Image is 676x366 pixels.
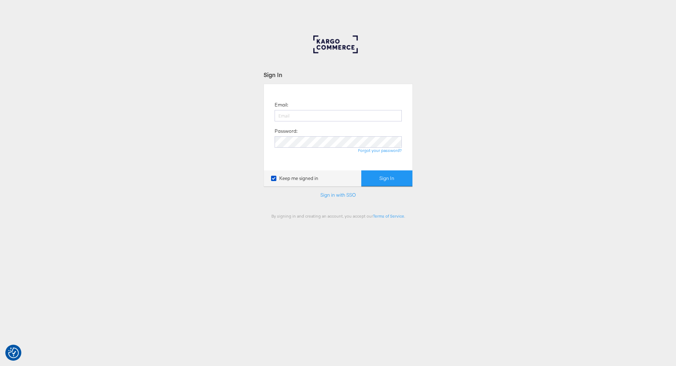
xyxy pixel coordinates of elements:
button: Sign In [361,170,412,186]
label: Keep me signed in [271,175,318,182]
div: Sign In [264,71,413,79]
div: By signing in and creating an account, you accept our . [264,213,413,219]
a: Forgot your password? [358,148,402,153]
button: Consent Preferences [8,348,19,358]
label: Email: [275,102,288,108]
label: Password: [275,128,297,135]
img: Revisit consent button [8,348,19,358]
input: Email [275,110,402,121]
a: Terms of Service [373,213,404,219]
a: Sign in with SSO [320,192,356,198]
